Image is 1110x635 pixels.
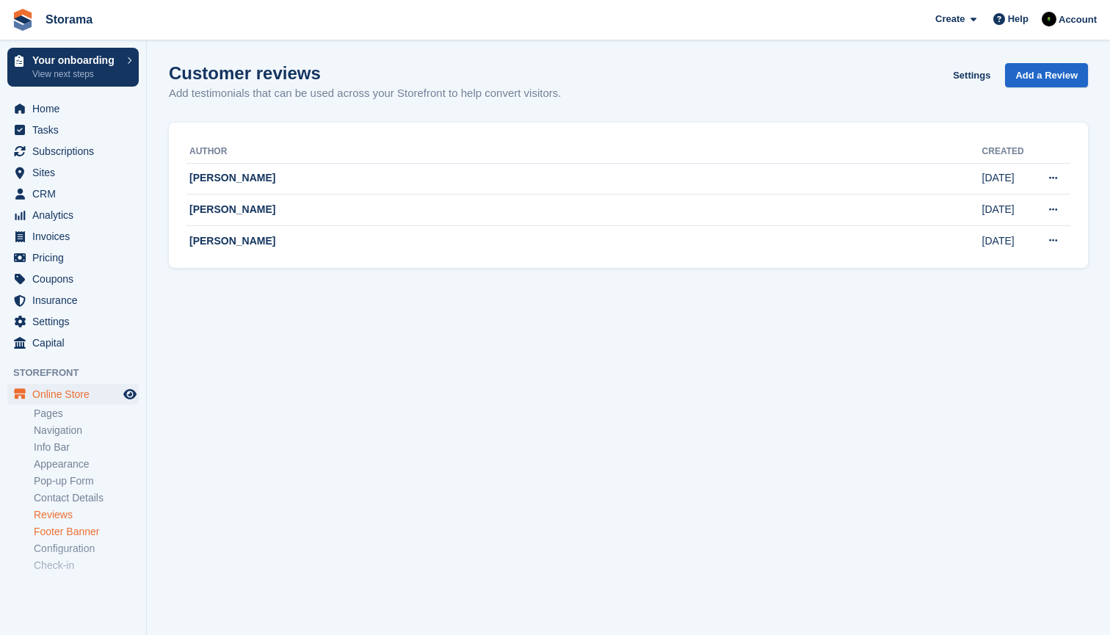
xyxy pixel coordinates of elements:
[34,508,139,522] a: Reviews
[121,385,139,403] a: Preview store
[34,440,139,454] a: Info Bar
[13,366,146,380] span: Storefront
[186,140,982,164] th: Author
[32,141,120,162] span: Subscriptions
[7,162,139,183] a: menu
[169,63,561,83] h1: Customer reviews
[982,225,1033,256] td: [DATE]
[935,12,965,26] span: Create
[169,85,561,102] p: Add testimonials that can be used across your Storefront to help convert visitors.
[32,55,120,65] p: Your onboarding
[34,491,139,505] a: Contact Details
[7,141,139,162] a: menu
[982,195,1033,226] td: [DATE]
[7,226,139,247] a: menu
[947,63,996,87] a: Settings
[32,162,120,183] span: Sites
[32,226,120,247] span: Invoices
[186,163,982,195] td: [PERSON_NAME]
[982,140,1033,164] th: Created
[1059,12,1097,27] span: Account
[34,407,139,421] a: Pages
[40,7,98,32] a: Storama
[7,247,139,268] a: menu
[7,120,139,140] a: menu
[1015,68,1078,83] span: Add a Review
[32,247,120,268] span: Pricing
[34,457,139,471] a: Appearance
[7,98,139,119] a: menu
[32,269,120,289] span: Coupons
[34,474,139,488] a: Pop-up Form
[32,120,120,140] span: Tasks
[7,269,139,289] a: menu
[32,98,120,119] span: Home
[34,542,139,556] a: Configuration
[7,384,139,404] a: menu
[1005,63,1088,87] a: Add a Review
[32,68,120,81] p: View next steps
[32,384,120,404] span: Online Store
[32,184,120,204] span: CRM
[32,333,120,353] span: Capital
[34,559,139,573] a: Check-in
[34,424,139,438] a: Navigation
[7,290,139,311] a: menu
[7,333,139,353] a: menu
[7,205,139,225] a: menu
[32,311,120,332] span: Settings
[7,311,139,332] a: menu
[32,290,120,311] span: Insurance
[12,9,34,31] img: stora-icon-8386f47178a22dfd0bd8f6a31ec36ba5ce8667c1dd55bd0f319d3a0aa187defe.svg
[982,163,1033,195] td: [DATE]
[34,525,139,539] a: Footer Banner
[186,195,982,226] td: [PERSON_NAME]
[186,225,982,256] td: [PERSON_NAME]
[7,184,139,204] a: menu
[7,48,139,87] a: Your onboarding View next steps
[32,205,120,225] span: Analytics
[1042,12,1056,26] img: Stuart Pratt
[1008,12,1029,26] span: Help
